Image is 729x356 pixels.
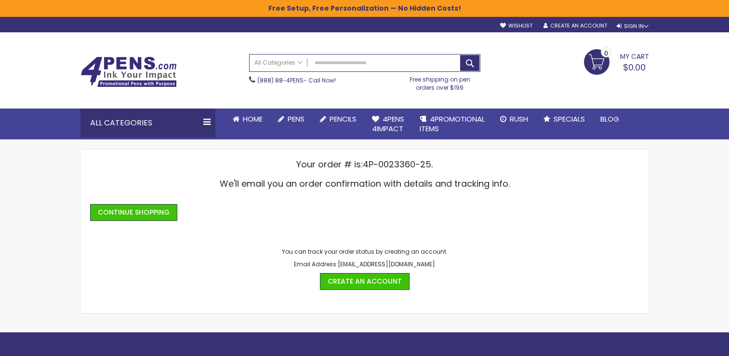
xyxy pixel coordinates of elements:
[270,109,312,130] a: Pens
[243,114,263,124] span: Home
[584,49,649,73] a: $0.00 0
[372,114,404,134] span: 4Pens 4impact
[363,158,431,170] span: 4P-0023360-25
[288,114,305,124] span: Pens
[98,207,170,217] span: Continue Shopping
[254,59,303,67] span: All Categories
[617,23,649,30] div: Sign In
[90,260,639,268] p: :
[257,76,336,84] span: - Call Now!
[250,55,307,70] a: All Categories
[536,109,593,130] a: Specials
[492,109,536,130] a: Rush
[593,109,627,130] a: Blog
[80,109,215,137] div: All Categories
[330,114,357,124] span: Pencils
[90,159,639,170] p: Your order # is: .
[312,109,364,130] a: Pencils
[600,114,619,124] span: Blog
[90,248,639,256] p: You can track your order status by creating an account.
[338,260,435,268] span: [EMAIL_ADDRESS][DOMAIN_NAME]
[320,273,410,290] a: Create an Account
[90,204,177,221] a: Continue Shopping
[510,114,528,124] span: Rush
[328,276,402,286] span: Create an Account
[623,61,646,73] span: $0.00
[257,76,304,84] a: (888) 88-4PENS
[420,114,485,134] span: 4PROMOTIONAL ITEMS
[225,109,270,130] a: Home
[399,72,480,91] div: Free shipping on pen orders over $199
[412,109,492,140] a: 4PROMOTIONALITEMS
[364,109,412,140] a: 4Pens4impact
[294,260,336,268] span: Email Address
[604,49,608,58] span: 0
[554,114,585,124] span: Specials
[500,22,532,29] a: Wishlist
[80,56,177,87] img: 4Pens Custom Pens and Promotional Products
[90,178,639,190] p: We'll email you an order confirmation with details and tracking info.
[543,22,607,29] a: Create an Account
